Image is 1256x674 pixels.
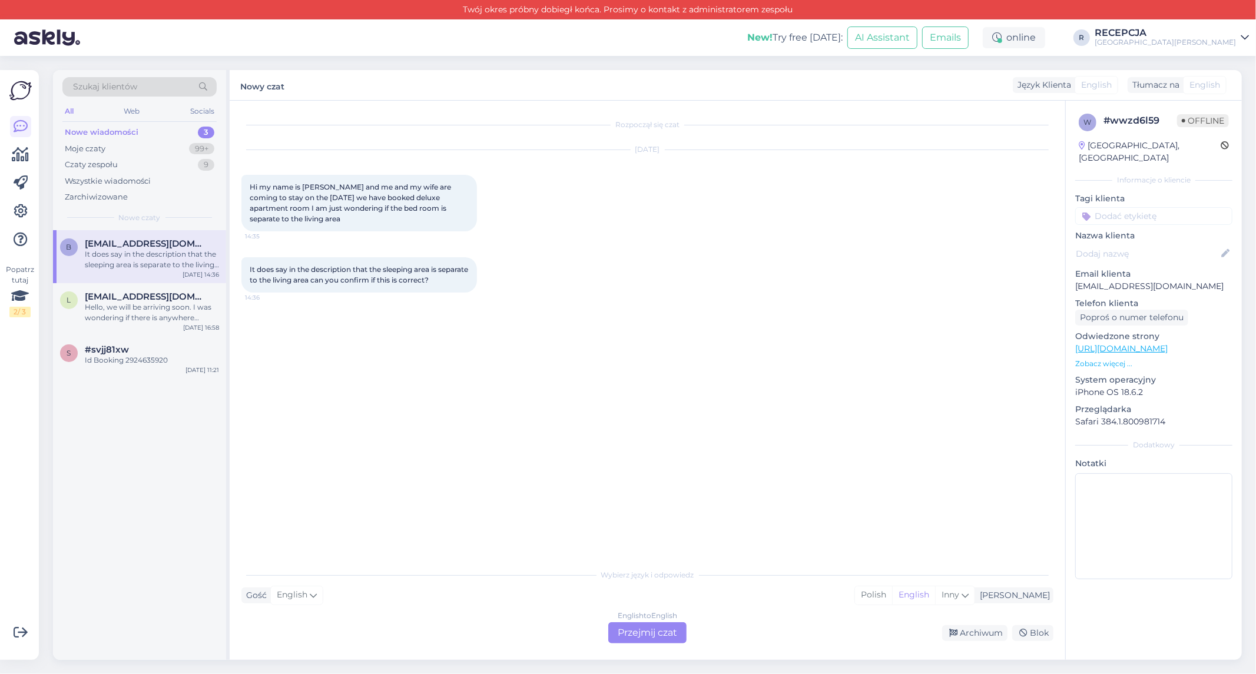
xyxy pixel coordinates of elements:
[1081,79,1112,91] span: English
[1075,440,1232,450] div: Dodatkowy
[62,104,76,119] div: All
[1075,403,1232,416] p: Przeglądarka
[73,81,137,93] span: Szukaj klientów
[198,159,214,171] div: 9
[618,610,677,621] div: English to English
[122,104,142,119] div: Web
[85,249,219,270] div: It does say in the description that the sleeping area is separate to the living area can you conf...
[9,264,31,317] div: Popatrz tutaj
[1012,625,1053,641] div: Blok
[241,589,267,602] div: Gość
[1084,118,1092,127] span: w
[65,191,128,203] div: Zarchiwizowane
[1075,358,1232,369] p: Zobacz więcej ...
[942,625,1008,641] div: Archiwum
[1177,114,1229,127] span: Offline
[1075,343,1168,354] a: [URL][DOMAIN_NAME]
[1075,457,1232,470] p: Notatki
[65,159,118,171] div: Czaty zespołu
[1095,28,1236,38] div: RECEPCJA
[747,32,773,43] b: New!
[1075,330,1232,343] p: Odwiedzone strony
[67,348,71,357] span: s
[198,127,214,138] div: 3
[85,291,207,302] span: lindahsinfo@yahoo.com
[1075,268,1232,280] p: Email klienta
[1075,374,1232,386] p: System operacyjny
[1075,280,1232,293] p: [EMAIL_ADDRESS][DOMAIN_NAME]
[847,26,917,49] button: AI Assistant
[65,175,151,187] div: Wszystkie wiadomości
[65,143,105,155] div: Moje czaty
[608,622,687,643] div: Przejmij czat
[1013,79,1071,91] div: Język Klienta
[241,119,1053,130] div: Rozpoczął się czat
[67,243,72,251] span: b
[119,213,161,223] span: Nowe czaty
[1075,192,1232,205] p: Tagi klienta
[277,589,307,602] span: English
[922,26,969,49] button: Emails
[1075,207,1232,225] input: Dodać etykietę
[240,77,284,93] label: Nowy czat
[1075,386,1232,399] p: iPhone OS 18.6.2
[1095,28,1249,47] a: RECEPCJA[GEOGRAPHIC_DATA][PERSON_NAME]
[1189,79,1220,91] span: English
[1075,416,1232,428] p: Safari 384.1.800981714
[65,127,138,138] div: Nowe wiadomości
[85,355,219,366] div: Id Booking 2924635920
[9,307,31,317] div: 2 / 3
[241,570,1053,580] div: Wybierz język i odpowiedz
[189,143,214,155] div: 99+
[942,589,959,600] span: Inny
[1075,175,1232,185] div: Informacje o kliencie
[1079,140,1221,164] div: [GEOGRAPHIC_DATA], [GEOGRAPHIC_DATA]
[188,104,217,119] div: Socials
[1095,38,1236,47] div: [GEOGRAPHIC_DATA][PERSON_NAME]
[747,31,843,45] div: Try free [DATE]:
[1076,247,1219,260] input: Dodaj nazwę
[983,27,1045,48] div: online
[855,586,892,604] div: Polish
[1075,310,1188,326] div: Poproś o numer telefonu
[245,293,289,302] span: 14:36
[1075,297,1232,310] p: Telefon klienta
[85,344,129,355] span: #svjj81xw
[85,238,207,249] span: bissettw@tcd.ie
[183,270,219,279] div: [DATE] 14:36
[9,79,32,102] img: Askly Logo
[1075,230,1232,242] p: Nazwa klienta
[892,586,935,604] div: English
[250,265,470,284] span: It does say in the description that the sleeping area is separate to the living area can you conf...
[1073,29,1090,46] div: R
[1128,79,1179,91] div: Tłumacz na
[241,144,1053,155] div: [DATE]
[1103,114,1177,128] div: # wwzd6l59
[975,589,1050,602] div: [PERSON_NAME]
[85,302,219,323] div: Hello, we will be arriving soon. I was wondering if there is anywhere nearby to wash cloths.
[245,232,289,241] span: 14:35
[185,366,219,374] div: [DATE] 11:21
[250,182,453,223] span: Hi my name is [PERSON_NAME] and me and my wife are coming to stay on the [DATE] we have booked de...
[67,296,71,304] span: l
[183,323,219,332] div: [DATE] 16:58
